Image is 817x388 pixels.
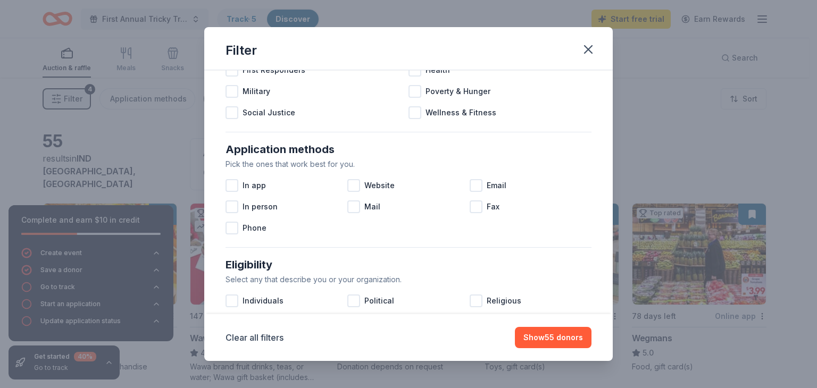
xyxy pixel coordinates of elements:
span: Political [364,294,394,307]
span: Phone [243,222,266,234]
div: Select any that describe you or your organization. [226,273,591,286]
div: Filter [226,42,257,59]
span: Wellness & Fitness [426,106,496,119]
div: Eligibility [226,256,591,273]
span: Mail [364,200,380,213]
button: Clear all filters [226,331,284,344]
span: In app [243,179,266,192]
span: Military [243,85,270,98]
span: Health [426,64,450,77]
span: Poverty & Hunger [426,85,490,98]
div: Pick the ones that work best for you. [226,158,591,171]
span: Fax [487,200,499,213]
span: Individuals [243,294,284,307]
span: Religious [487,294,521,307]
span: Social Justice [243,106,295,119]
span: In person [243,200,278,213]
button: Show55 donors [515,327,591,348]
span: Email [487,179,506,192]
span: Website [364,179,395,192]
span: First Responders [243,64,305,77]
div: Application methods [226,141,591,158]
